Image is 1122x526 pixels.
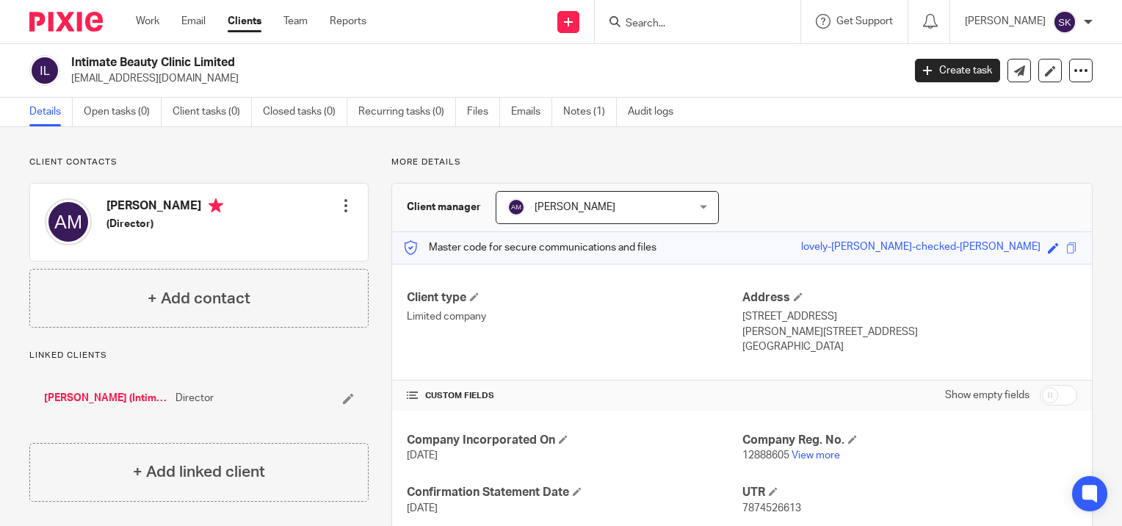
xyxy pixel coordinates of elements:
h4: [PERSON_NAME] [106,198,223,217]
img: svg%3E [507,198,525,216]
span: Director [175,391,214,406]
span: [DATE] [407,450,438,461]
a: Files [467,98,500,126]
h4: Company Incorporated On [407,433,742,448]
i: Primary [209,198,223,213]
p: [EMAIL_ADDRESS][DOMAIN_NAME] [71,71,893,86]
h4: UTR [742,485,1077,500]
h4: + Add contact [148,287,250,310]
h4: Address [742,290,1077,306]
h4: Company Reg. No. [742,433,1077,448]
img: svg%3E [45,198,92,245]
h4: CUSTOM FIELDS [407,390,742,402]
span: 7874526613 [742,503,801,514]
div: lovely-[PERSON_NAME]-checked-[PERSON_NAME] [801,239,1040,256]
input: Search [624,18,756,31]
span: [DATE] [407,503,438,514]
h4: Confirmation Statement Date [407,485,742,500]
p: [GEOGRAPHIC_DATA] [742,339,1077,354]
h4: + Add linked client [133,461,265,483]
img: Pixie [29,12,103,32]
a: Email [181,14,206,29]
p: Limited company [407,309,742,324]
a: Client tasks (0) [173,98,252,126]
p: [PERSON_NAME] [965,14,1046,29]
p: [STREET_ADDRESS] [742,309,1077,324]
a: Notes (1) [563,98,617,126]
a: [PERSON_NAME] (Intimate Beauty) [44,391,168,406]
img: svg%3E [29,55,60,86]
p: [PERSON_NAME][STREET_ADDRESS] [742,325,1077,339]
a: Closed tasks (0) [263,98,347,126]
p: More details [391,156,1093,168]
span: 12888605 [742,450,789,461]
a: Audit logs [628,98,684,126]
a: Reports [330,14,366,29]
img: svg%3E [1053,10,1076,34]
a: Details [29,98,73,126]
a: Recurring tasks (0) [358,98,456,126]
h2: Intimate Beauty Clinic Limited [71,55,728,71]
p: Client contacts [29,156,369,168]
a: Team [283,14,308,29]
a: Open tasks (0) [84,98,162,126]
h5: (Director) [106,217,223,231]
h4: Client type [407,290,742,306]
a: Create task [915,59,1000,82]
p: Linked clients [29,350,369,361]
a: Clients [228,14,261,29]
a: Emails [511,98,552,126]
a: View more [792,450,840,461]
h3: Client manager [407,200,481,215]
a: Work [136,14,159,29]
span: Get Support [836,16,893,26]
label: Show empty fields [945,388,1029,403]
p: Master code for secure communications and files [403,240,656,255]
span: [PERSON_NAME] [535,202,615,212]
